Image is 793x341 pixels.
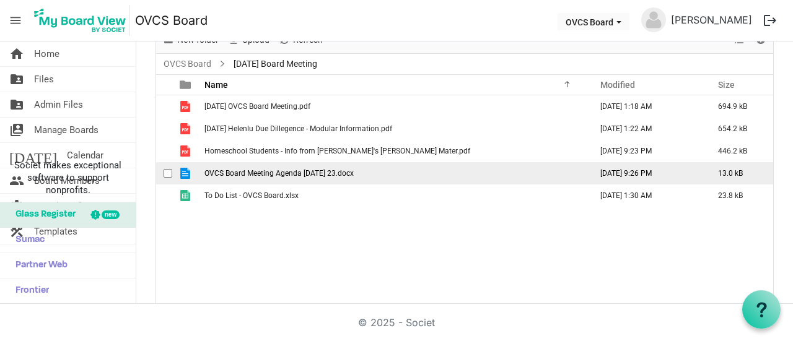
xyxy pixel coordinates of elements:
span: [DATE] Helenlu Due Dillegence - Modular Information.pdf [204,124,392,133]
span: Frontier [9,278,49,303]
td: 654.2 kB is template cell column header Size [705,118,773,140]
img: no-profile-picture.svg [641,7,666,32]
td: 13.0 kB is template cell column header Size [705,162,773,184]
button: logout [757,7,783,33]
td: is template cell column header type [172,95,201,118]
td: checkbox [156,162,172,184]
td: checkbox [156,140,172,162]
td: October 03, 2023 1:30 AM column header Modified [587,184,705,207]
span: folder_shared [9,67,24,92]
span: Manage Boards [34,118,99,142]
td: October 03, 2023 1:18 AM column header Modified [587,95,705,118]
span: Societ makes exceptional software to support nonprofits. [6,159,130,196]
a: OVCS Board [135,8,208,33]
span: Calendar [67,143,103,168]
td: is template cell column header type [172,184,201,207]
a: OVCS Board [161,56,214,72]
td: October 17, 2023 9:26 PM column header Modified [587,162,705,184]
span: Files [34,67,54,92]
button: OVCS Board dropdownbutton [558,13,629,30]
td: Homeschool Students - Info from Cheryl's Alma Mater.pdf is template cell column header Name [201,140,587,162]
span: Size [718,80,735,90]
span: switch_account [9,118,24,142]
a: © 2025 - Societ [358,316,435,329]
span: Admin Files [34,92,83,117]
td: October 03, 2023 1:22 AM column header Modified [587,118,705,140]
span: Glass Register [9,202,76,227]
td: is template cell column header type [172,118,201,140]
td: checkbox [156,95,172,118]
img: My Board View Logo [30,5,130,36]
span: Name [204,80,228,90]
td: 446.2 kB is template cell column header Size [705,140,773,162]
span: Partner Web [9,253,68,278]
td: 2023-09-22 Helenlu Due Dillegence - Modular Information.pdf is template cell column header Name [201,118,587,140]
td: 694.9 kB is template cell column header Size [705,95,773,118]
span: OVCS Board Meeting Agenda [DATE] 23.docx [204,169,354,178]
td: is template cell column header type [172,162,201,184]
a: [PERSON_NAME] [666,7,757,32]
span: To Do List - OVCS Board.xlsx [204,191,299,200]
td: OVCS Board Meeting Agenda OCTOBER 2023 23.docx is template cell column header Name [201,162,587,184]
td: is template cell column header type [172,140,201,162]
span: [DATE] Board Meeting [231,56,320,72]
span: [DATE] OVCS Board Meeting.pdf [204,102,310,111]
span: menu [4,9,27,32]
td: 2023-09-19 OVCS Board Meeting.pdf is template cell column header Name [201,95,587,118]
a: My Board View Logo [30,5,135,36]
div: new [102,210,120,219]
span: folder_shared [9,92,24,117]
span: [DATE] [9,143,57,168]
span: Home [34,41,59,66]
span: home [9,41,24,66]
td: October 04, 2023 9:23 PM column header Modified [587,140,705,162]
td: To Do List - OVCS Board.xlsx is template cell column header Name [201,184,587,207]
td: checkbox [156,184,172,207]
td: checkbox [156,118,172,140]
span: Modified [600,80,635,90]
span: Homeschool Students - Info from [PERSON_NAME]'s [PERSON_NAME] Mater.pdf [204,147,470,155]
span: Sumac [9,228,45,253]
td: 23.8 kB is template cell column header Size [705,184,773,207]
